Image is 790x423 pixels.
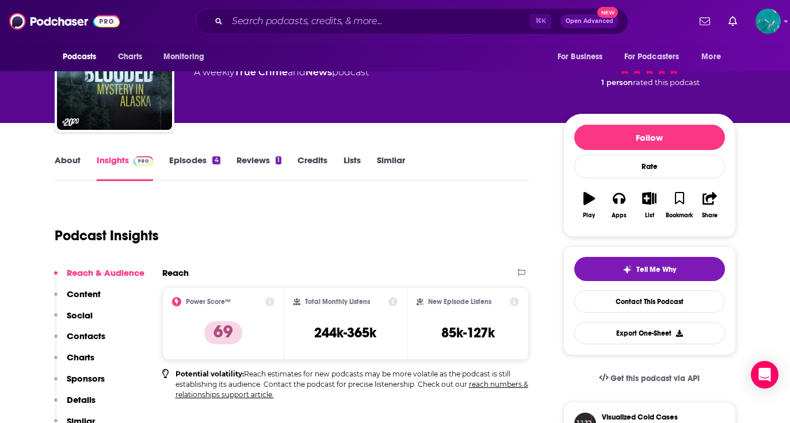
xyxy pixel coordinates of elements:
span: 1 person [601,78,633,87]
button: Bookmark [665,184,694,226]
div: List [645,212,654,219]
span: For Podcasters [624,49,680,65]
span: Get this podcast via API [610,374,700,383]
a: About [55,155,81,181]
a: True Crime [234,67,288,78]
p: Contacts [67,330,105,341]
button: open menu [617,46,696,68]
span: ⌘ K [530,14,551,29]
button: Social [54,310,93,331]
a: Contact This Podcast [574,290,725,313]
p: Reach & Audience [67,267,144,278]
a: Similar [377,155,405,181]
span: More [701,49,721,65]
h2: New Episode Listens [428,298,491,306]
a: Show notifications dropdown [724,11,742,31]
button: Content [54,289,101,310]
button: Sponsors [54,373,105,394]
span: For Business [558,49,603,65]
img: Podchaser - Follow, Share and Rate Podcasts [9,10,120,32]
div: Bookmark [666,212,693,219]
img: tell me why sparkle [623,265,632,274]
h2: Power Score™ [186,298,231,306]
h1: Podcast Insights [55,227,159,244]
div: 4 [212,156,220,164]
div: Rate [574,155,725,178]
h3: Visualized Cold Cases [602,413,678,422]
button: open menu [693,46,735,68]
a: Episodes4 [169,155,220,181]
button: Share [694,184,724,226]
h3: 244k-365k [314,324,376,341]
a: InsightsPodchaser Pro [97,155,154,181]
a: Get this podcast via API [590,364,709,393]
span: Logged in as louisabuckingham [755,9,781,34]
a: Show notifications dropdown [695,11,715,31]
a: Charts [110,46,150,68]
button: Follow [574,125,725,150]
button: List [634,184,664,226]
p: Content [67,289,101,299]
div: Play [583,212,595,219]
p: Sponsors [67,373,105,384]
button: Details [54,394,96,416]
div: Search podcasts, credits, & more... [196,8,628,34]
button: Open AdvancedNew [560,14,619,28]
button: Charts [54,352,94,373]
span: New [597,7,618,18]
button: open menu [55,46,112,68]
button: Export One-Sheet [574,322,725,344]
p: Details [67,394,96,405]
p: 69 [204,321,242,344]
a: Lists [344,155,361,181]
div: Apps [612,212,627,219]
button: open menu [155,46,219,68]
p: Reach estimates for new podcasts may be more volatile as the podcast is still establishing its au... [175,369,529,400]
span: Monitoring [163,49,204,65]
button: Show profile menu [755,9,781,34]
p: Charts [67,352,94,363]
h2: Reach [162,267,189,278]
button: open menu [549,46,617,68]
span: Open Advanced [566,18,613,24]
span: Podcasts [63,49,97,65]
h2: Total Monthly Listens [305,298,370,306]
div: Share [702,212,718,219]
span: Charts [118,49,143,65]
div: A weekly podcast [194,66,369,79]
b: Potential volatility: [175,370,244,378]
button: Apps [604,184,634,226]
img: Podchaser Pro [133,156,154,166]
span: and [288,67,306,78]
img: Cold Blooded: Mystery in Alaska [57,15,172,130]
span: Tell Me Why [636,265,676,274]
a: News [306,67,332,78]
button: Contacts [54,330,105,352]
button: Play [574,184,604,226]
span: rated this podcast [633,78,700,87]
div: 1 [276,156,281,164]
button: tell me why sparkleTell Me Why [574,257,725,281]
p: Social [67,310,93,321]
div: Open Intercom Messenger [751,361,778,389]
button: Reach & Audience [54,267,144,289]
input: Search podcasts, credits, & more... [227,12,530,30]
a: reach numbers & relationships support article. [175,380,528,399]
h3: 85k-127k [441,324,495,341]
a: Reviews1 [236,155,281,181]
img: User Profile [755,9,781,34]
a: Credits [297,155,327,181]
